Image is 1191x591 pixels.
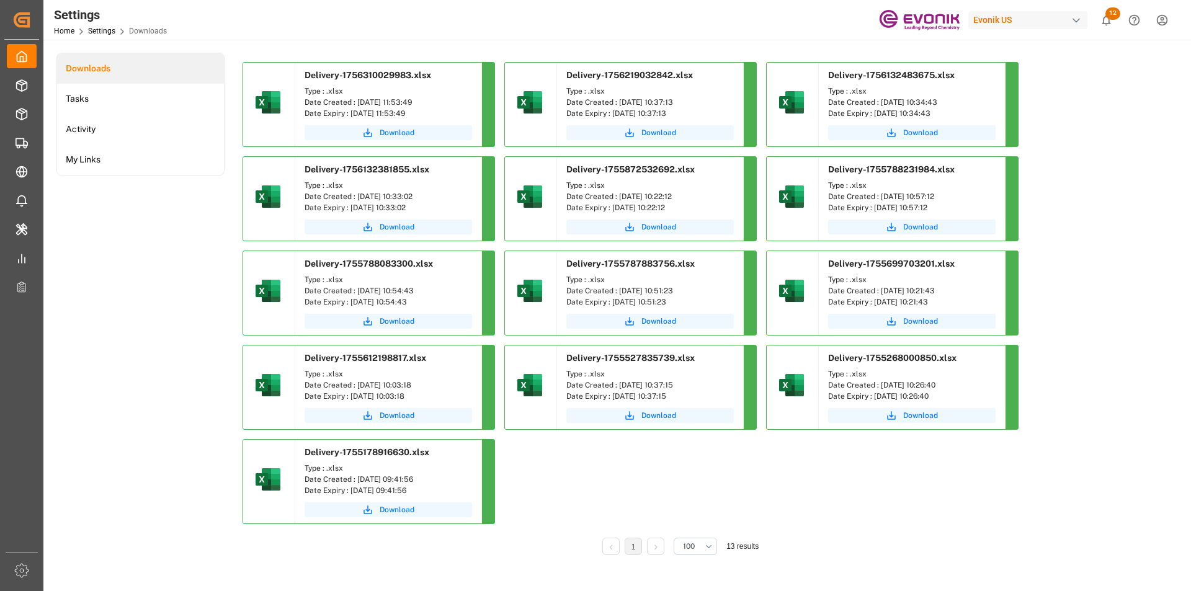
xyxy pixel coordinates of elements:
[1105,7,1120,20] span: 12
[828,191,996,202] div: Date Created : [DATE] 10:57:12
[566,108,734,119] div: Date Expiry : [DATE] 10:37:13
[305,408,472,423] button: Download
[602,538,620,555] li: Previous Page
[54,27,74,35] a: Home
[566,125,734,140] button: Download
[828,368,996,380] div: Type : .xlsx
[828,274,996,285] div: Type : .xlsx
[674,538,717,555] button: open menu
[88,27,115,35] a: Settings
[1092,6,1120,34] button: show 12 new notifications
[828,108,996,119] div: Date Expiry : [DATE] 10:34:43
[305,191,472,202] div: Date Created : [DATE] 10:33:02
[777,370,806,400] img: microsoft-excel-2019--v1.png
[828,353,957,363] span: Delivery-1755268000850.xlsx
[903,316,938,327] span: Download
[57,144,224,175] a: My Links
[777,276,806,306] img: microsoft-excel-2019--v1.png
[566,274,734,285] div: Type : .xlsx
[566,353,695,363] span: Delivery-1755527835739.xlsx
[57,114,224,144] a: Activity
[968,8,1092,32] button: Evonik US
[828,220,996,234] button: Download
[380,410,414,421] span: Download
[828,296,996,308] div: Date Expiry : [DATE] 10:21:43
[903,127,938,138] span: Download
[726,542,759,551] span: 13 results
[903,410,938,421] span: Download
[515,182,545,211] img: microsoft-excel-2019--v1.png
[305,474,472,485] div: Date Created : [DATE] 09:41:56
[828,125,996,140] button: Download
[566,285,734,296] div: Date Created : [DATE] 10:51:23
[57,53,224,84] a: Downloads
[641,221,676,233] span: Download
[828,259,955,269] span: Delivery-1755699703201.xlsx
[305,125,472,140] button: Download
[903,221,938,233] span: Download
[305,314,472,329] button: Download
[828,314,996,329] button: Download
[305,202,472,213] div: Date Expiry : [DATE] 10:33:02
[305,97,472,108] div: Date Created : [DATE] 11:53:49
[566,180,734,191] div: Type : .xlsx
[253,276,283,306] img: microsoft-excel-2019--v1.png
[253,182,283,211] img: microsoft-excel-2019--v1.png
[625,538,642,555] li: 1
[305,86,472,97] div: Type : .xlsx
[641,316,676,327] span: Download
[631,543,636,551] a: 1
[879,9,960,31] img: Evonik-brand-mark-Deep-Purple-RGB.jpeg_1700498283.jpeg
[828,70,955,80] span: Delivery-1756132483675.xlsx
[305,108,472,119] div: Date Expiry : [DATE] 11:53:49
[305,485,472,496] div: Date Expiry : [DATE] 09:41:56
[566,70,693,80] span: Delivery-1756219032842.xlsx
[566,408,734,423] button: Download
[305,285,472,296] div: Date Created : [DATE] 10:54:43
[305,447,429,457] span: Delivery-1755178916630.xlsx
[566,259,695,269] span: Delivery-1755787883756.xlsx
[777,182,806,211] img: microsoft-excel-2019--v1.png
[828,408,996,423] button: Download
[566,314,734,329] button: Download
[305,274,472,285] div: Type : .xlsx
[305,259,433,269] span: Delivery-1755788083300.xlsx
[828,86,996,97] div: Type : .xlsx
[305,502,472,517] a: Download
[828,202,996,213] div: Date Expiry : [DATE] 10:57:12
[647,538,664,555] li: Next Page
[380,316,414,327] span: Download
[566,220,734,234] a: Download
[828,391,996,402] div: Date Expiry : [DATE] 10:26:40
[828,180,996,191] div: Type : .xlsx
[305,353,426,363] span: Delivery-1755612198817.xlsx
[828,285,996,296] div: Date Created : [DATE] 10:21:43
[57,84,224,114] li: Tasks
[253,464,283,494] img: microsoft-excel-2019--v1.png
[641,410,676,421] span: Download
[566,202,734,213] div: Date Expiry : [DATE] 10:22:12
[566,368,734,380] div: Type : .xlsx
[828,97,996,108] div: Date Created : [DATE] 10:34:43
[566,296,734,308] div: Date Expiry : [DATE] 10:51:23
[305,70,431,80] span: Delivery-1756310029983.xlsx
[566,164,695,174] span: Delivery-1755872532692.xlsx
[305,220,472,234] button: Download
[828,380,996,391] div: Date Created : [DATE] 10:26:40
[305,391,472,402] div: Date Expiry : [DATE] 10:03:18
[380,221,414,233] span: Download
[305,380,472,391] div: Date Created : [DATE] 10:03:18
[566,191,734,202] div: Date Created : [DATE] 10:22:12
[566,391,734,402] div: Date Expiry : [DATE] 10:37:15
[828,164,955,174] span: Delivery-1755788231984.xlsx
